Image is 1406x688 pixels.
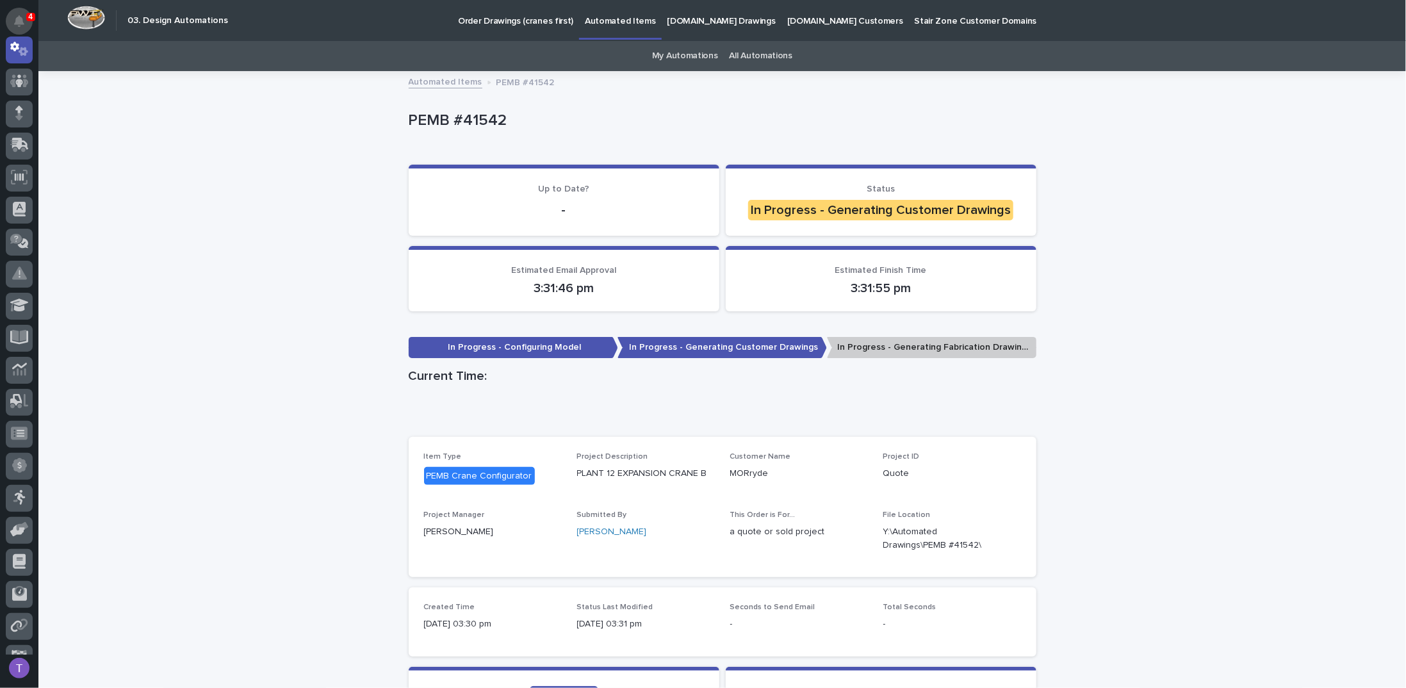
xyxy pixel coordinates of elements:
[409,337,618,358] p: In Progress - Configuring Model
[730,603,815,611] span: Seconds to Send Email
[883,511,931,519] span: File Location
[6,655,33,682] button: users-avatar
[16,15,33,36] div: Notifications4
[741,281,1021,296] p: 3:31:55 pm
[424,525,562,539] p: [PERSON_NAME]
[883,618,1021,631] p: -
[577,467,715,480] p: PLANT 12 EXPANSION CRANE B
[28,12,33,21] p: 4
[424,603,475,611] span: Created Time
[883,603,936,611] span: Total Seconds
[730,511,796,519] span: This Order is For...
[827,337,1036,358] p: In Progress - Generating Fabrication Drawings
[730,453,791,461] span: Customer Name
[730,525,868,539] p: a quote or sold project
[67,6,105,29] img: Workspace Logo
[835,266,927,275] span: Estimated Finish Time
[883,467,1021,480] p: Quote
[409,368,1036,384] h1: Current Time:
[730,467,868,480] p: MORryde
[577,453,648,461] span: Project Description
[424,467,535,486] div: PEMB Crane Configurator
[127,15,228,26] h2: 03. Design Automations
[424,453,462,461] span: Item Type
[511,266,616,275] span: Estimated Email Approval
[883,453,920,461] span: Project ID
[577,525,647,539] a: [PERSON_NAME]
[424,618,562,631] p: [DATE] 03:30 pm
[617,337,827,358] p: In Progress - Generating Customer Drawings
[577,603,653,611] span: Status Last Modified
[730,41,792,71] a: All Automations
[730,618,868,631] p: -
[652,41,718,71] a: My Automations
[424,202,704,218] p: -
[496,74,555,88] p: PEMB #41542
[6,8,33,35] button: Notifications
[424,281,704,296] p: 3:31:46 pm
[577,618,715,631] p: [DATE] 03:31 pm
[409,111,1031,130] p: PEMB #41542
[538,184,589,193] span: Up to Date?
[424,511,485,519] span: Project Manager
[409,74,482,88] a: Automated Items
[867,184,895,193] span: Status
[748,200,1013,220] div: In Progress - Generating Customer Drawings
[577,511,627,519] span: Submitted By
[883,525,990,552] : Y:\Automated Drawings\PEMB #41542\
[409,389,1036,437] iframe: Current Time:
